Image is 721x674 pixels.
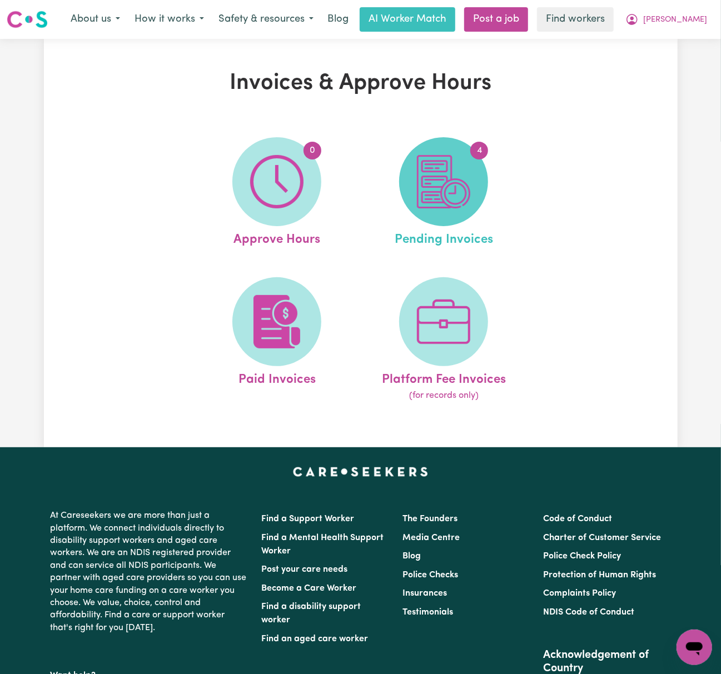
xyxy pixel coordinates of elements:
button: Safety & resources [211,8,321,31]
span: (for records only) [409,389,479,402]
button: My Account [618,8,714,31]
a: Approve Hours [197,137,357,249]
button: About us [63,8,127,31]
a: Pending Invoices [364,137,524,249]
a: Charter of Customer Service [543,533,661,542]
a: Become a Care Worker [262,584,357,593]
a: Post a job [464,7,528,32]
a: Find workers [537,7,614,32]
span: Pending Invoices [395,226,493,249]
a: Code of Conduct [543,515,612,523]
button: How it works [127,8,211,31]
iframe: Button to launch messaging window [677,630,712,665]
p: At Careseekers we are more than just a platform. We connect individuals directly to disability su... [51,505,248,638]
span: 0 [304,142,321,159]
a: Media Centre [402,533,460,542]
a: Paid Invoices [197,277,357,403]
a: Careseekers home page [293,467,428,476]
span: Platform Fee Invoices [382,366,506,390]
a: Find a Support Worker [262,515,355,523]
a: Find an aged care worker [262,635,369,643]
a: Police Checks [402,571,458,580]
a: Insurances [402,589,447,598]
img: Careseekers logo [7,9,48,29]
a: Police Check Policy [543,552,621,561]
a: Blog [321,7,355,32]
a: Testimonials [402,608,453,617]
a: Find a Mental Health Support Worker [262,533,384,556]
h1: Invoices & Approve Hours [156,70,565,97]
a: Protection of Human Rights [543,571,656,580]
a: Careseekers logo [7,7,48,32]
a: NDIS Code of Conduct [543,608,634,617]
span: Approve Hours [233,226,320,249]
span: [PERSON_NAME] [643,14,707,26]
span: Paid Invoices [238,366,316,390]
a: Complaints Policy [543,589,616,598]
a: The Founders [402,515,458,523]
a: AI Worker Match [360,7,455,32]
span: 4 [470,142,488,159]
a: Platform Fee Invoices(for records only) [364,277,524,403]
a: Find a disability support worker [262,602,361,625]
a: Post your care needs [262,565,348,574]
a: Blog [402,552,421,561]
